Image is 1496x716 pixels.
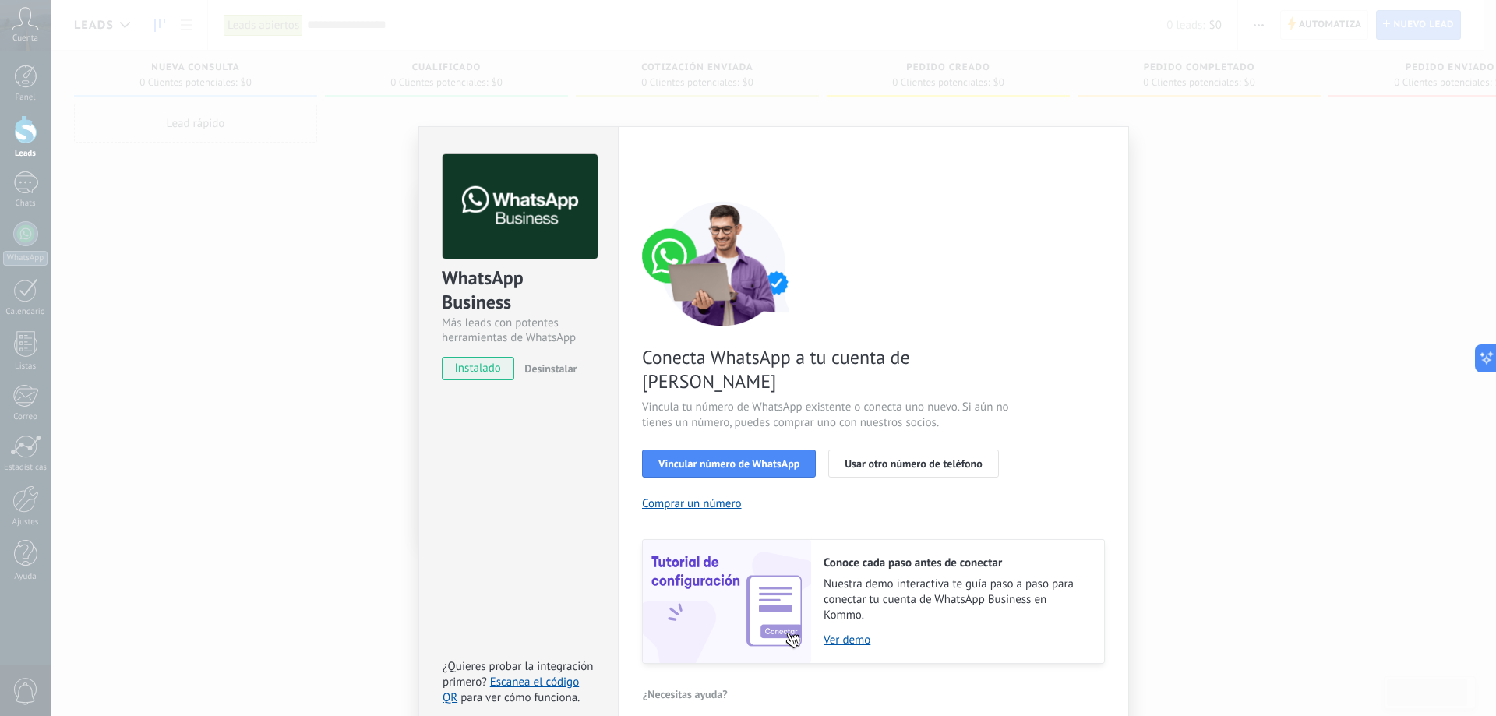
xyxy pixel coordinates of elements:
button: ¿Necesitas ayuda? [642,682,729,706]
img: connect number [642,201,806,326]
span: Nuestra demo interactiva te guía paso a paso para conectar tu cuenta de WhatsApp Business en Kommo. [824,577,1088,623]
a: Ver demo [824,633,1088,647]
span: Desinstalar [524,362,577,376]
span: Vincular número de WhatsApp [658,458,799,469]
button: Desinstalar [518,357,577,380]
button: Usar otro número de teléfono [828,450,998,478]
button: Comprar un número [642,496,742,511]
div: Más leads con potentes herramientas de WhatsApp [442,316,595,345]
div: WhatsApp Business [442,266,595,316]
img: logo_main.png [443,154,598,259]
span: Usar otro número de teléfono [845,458,982,469]
span: Conecta WhatsApp a tu cuenta de [PERSON_NAME] [642,345,1013,393]
span: instalado [443,357,513,380]
button: Vincular número de WhatsApp [642,450,816,478]
a: Escanea el código QR [443,675,579,705]
span: ¿Quieres probar la integración primero? [443,659,594,690]
span: Vincula tu número de WhatsApp existente o conecta uno nuevo. Si aún no tienes un número, puedes c... [642,400,1013,431]
span: para ver cómo funciona. [460,690,580,705]
h2: Conoce cada paso antes de conectar [824,556,1088,570]
span: ¿Necesitas ayuda? [643,689,728,700]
